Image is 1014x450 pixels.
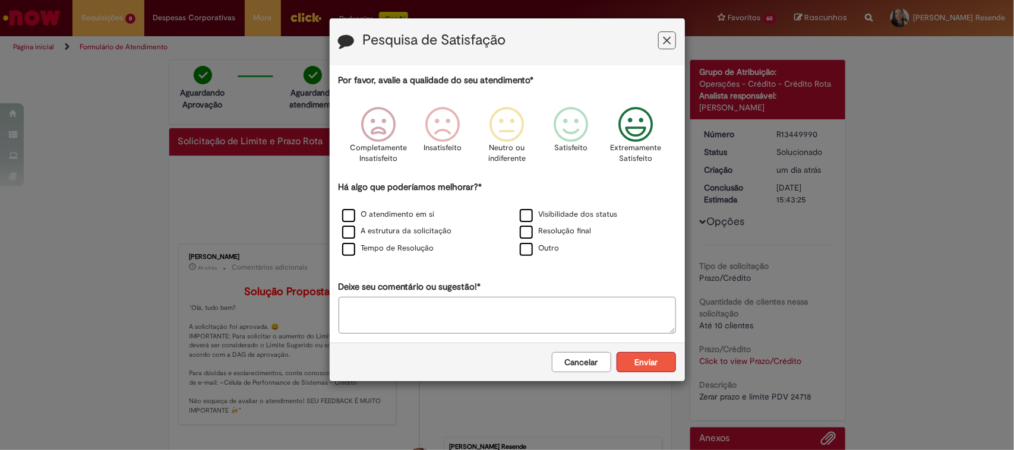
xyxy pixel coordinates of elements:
[342,243,434,254] label: Tempo de Resolução
[605,98,666,179] div: Extremamente Satisfeito
[520,209,618,220] label: Visibilidade dos status
[348,98,409,179] div: Completamente Insatisfeito
[541,98,602,179] div: Satisfeito
[552,352,611,372] button: Cancelar
[339,74,534,87] label: Por favor, avalie a qualidade do seu atendimento*
[339,181,676,258] div: Há algo que poderíamos melhorar?*
[617,352,676,372] button: Enviar
[342,226,452,237] label: A estrutura da solicitação
[476,98,537,179] div: Neutro ou indiferente
[412,98,473,179] div: Insatisfeito
[555,142,588,154] p: Satisfeito
[350,142,407,164] p: Completamente Insatisfeito
[610,142,661,164] p: Extremamente Satisfeito
[520,243,560,254] label: Outro
[342,209,435,220] label: O atendimento em si
[363,33,506,48] label: Pesquisa de Satisfação
[485,142,528,164] p: Neutro ou indiferente
[339,281,481,293] label: Deixe seu comentário ou sugestão!*
[424,142,462,154] p: Insatisfeito
[520,226,592,237] label: Resolução final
